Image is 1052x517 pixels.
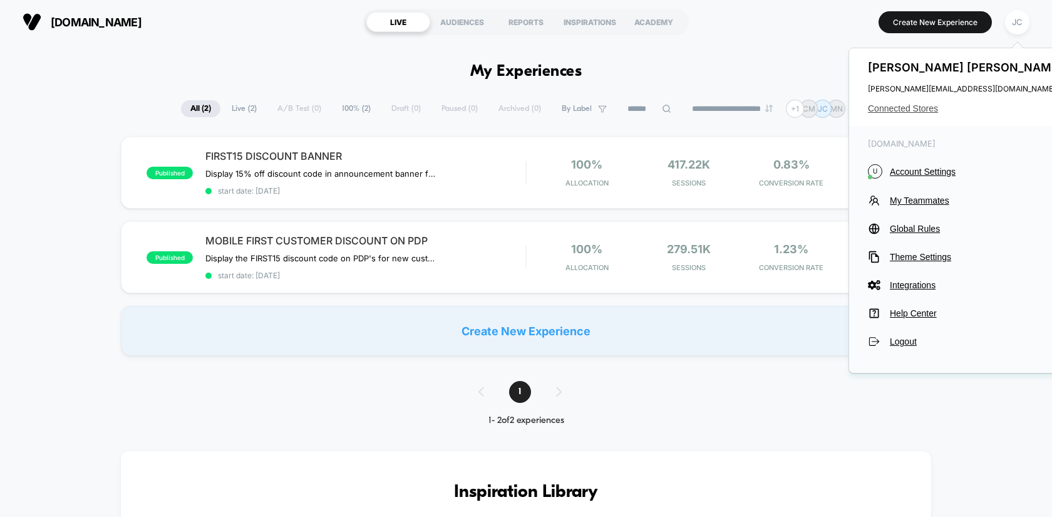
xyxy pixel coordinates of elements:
[786,100,804,118] div: + 1
[668,158,710,171] span: 417.22k
[470,63,582,81] h1: My Experiences
[23,13,41,31] img: Visually logo
[803,104,815,113] p: CM
[509,381,531,403] span: 1
[830,104,843,113] p: MN
[147,167,193,179] span: published
[622,12,686,32] div: ACADEMY
[19,12,145,32] button: [DOMAIN_NAME]
[571,243,602,256] span: 100%
[879,11,992,33] button: Create New Experience
[158,483,894,503] h3: Inspiration Library
[868,164,882,179] i: U
[494,12,558,32] div: REPORTS
[205,253,438,263] span: Display the FIRST15 discount code on PDP's for new customers
[51,16,142,29] span: [DOMAIN_NAME]
[205,169,438,179] span: Display 15% off discount code in announcement banner for all new customers
[205,186,525,196] span: start date: [DATE]
[430,12,494,32] div: AUDIENCES
[147,251,193,264] span: published
[565,263,609,272] span: Allocation
[205,150,525,162] span: FIRST15 DISCOUNT BANNER
[641,263,737,272] span: Sessions
[765,105,773,112] img: end
[121,306,931,356] div: Create New Experience
[205,234,525,247] span: MOBILE FIRST CUSTOMER DISCOUNT ON PDP
[181,100,220,117] span: All ( 2 )
[641,179,737,187] span: Sessions
[1001,9,1033,35] button: JC
[1005,10,1029,34] div: JC
[743,179,839,187] span: CONVERSION RATE
[774,243,808,256] span: 1.23%
[571,158,602,171] span: 100%
[333,100,380,117] span: 100% ( 2 )
[222,100,266,117] span: Live ( 2 )
[818,104,828,113] p: JC
[565,179,609,187] span: Allocation
[558,12,622,32] div: INSPIRATIONS
[562,104,592,113] span: By Label
[205,271,525,280] span: start date: [DATE]
[773,158,810,171] span: 0.83%
[466,415,587,426] div: 1 - 2 of 2 experiences
[366,12,430,32] div: LIVE
[667,243,711,256] span: 279.51k
[743,263,839,272] span: CONVERSION RATE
